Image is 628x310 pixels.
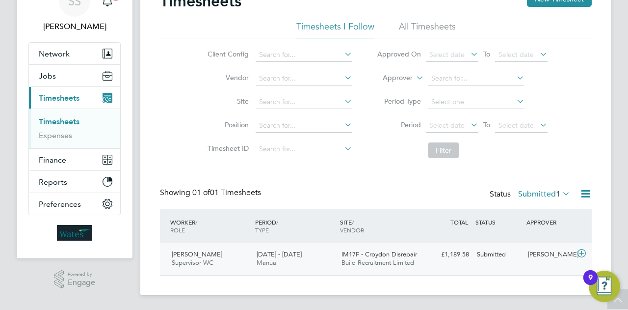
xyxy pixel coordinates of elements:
[473,213,524,231] div: STATUS
[256,48,352,62] input: Search for...
[428,95,524,109] input: Select one
[28,225,121,241] a: Go to home page
[518,189,570,199] label: Submitted
[256,119,352,133] input: Search for...
[39,131,72,140] a: Expenses
[256,72,352,85] input: Search for...
[352,218,354,226] span: /
[556,189,560,199] span: 1
[498,50,534,59] span: Select date
[29,171,120,193] button: Reports
[39,117,79,126] a: Timesheets
[428,142,459,158] button: Filter
[54,270,96,289] a: Powered byEngage
[368,73,413,83] label: Approver
[341,250,417,258] span: IM17F - Croydon Disrepair
[296,21,374,38] li: Timesheets I Follow
[29,109,120,148] div: Timesheets
[29,65,120,86] button: Jobs
[205,97,249,106] label: Site
[39,177,67,187] span: Reports
[29,193,120,215] button: Preferences
[172,258,213,267] span: Supervisor WC
[422,247,473,263] div: £1,189.58
[256,142,352,156] input: Search for...
[168,213,253,239] div: WORKER
[205,73,249,82] label: Vendor
[255,226,269,234] span: TYPE
[28,21,121,32] span: Summer Sampson
[172,250,222,258] span: [PERSON_NAME]
[195,218,197,226] span: /
[39,199,81,209] span: Preferences
[257,250,302,258] span: [DATE] - [DATE]
[39,49,70,58] span: Network
[377,50,421,58] label: Approved On
[429,50,465,59] span: Select date
[170,226,185,234] span: ROLE
[29,149,120,170] button: Finance
[160,188,263,198] div: Showing
[428,72,524,85] input: Search for...
[257,258,278,267] span: Manual
[39,155,66,165] span: Finance
[57,225,92,241] img: wates-logo-retina.png
[253,213,338,239] div: PERIOD
[68,279,95,287] span: Engage
[490,188,572,201] div: Status
[377,97,421,106] label: Period Type
[589,271,620,302] button: Open Resource Center, 9 new notifications
[205,120,249,129] label: Position
[205,144,249,153] label: Timesheet ID
[256,95,352,109] input: Search for...
[29,43,120,64] button: Network
[29,87,120,109] button: Timesheets
[276,218,278,226] span: /
[399,21,456,38] li: All Timesheets
[480,118,493,131] span: To
[498,121,534,130] span: Select date
[341,258,414,267] span: Build Recruitment Limited
[192,188,261,197] span: 01 Timesheets
[473,247,524,263] div: Submitted
[39,93,79,103] span: Timesheets
[588,278,593,290] div: 9
[205,50,249,58] label: Client Config
[429,121,465,130] span: Select date
[524,213,575,231] div: APPROVER
[192,188,210,197] span: 01 of
[338,213,422,239] div: SITE
[340,226,364,234] span: VENDOR
[377,120,421,129] label: Period
[39,71,56,81] span: Jobs
[524,247,575,263] div: [PERSON_NAME]
[68,270,95,279] span: Powered by
[450,218,468,226] span: TOTAL
[480,48,493,60] span: To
